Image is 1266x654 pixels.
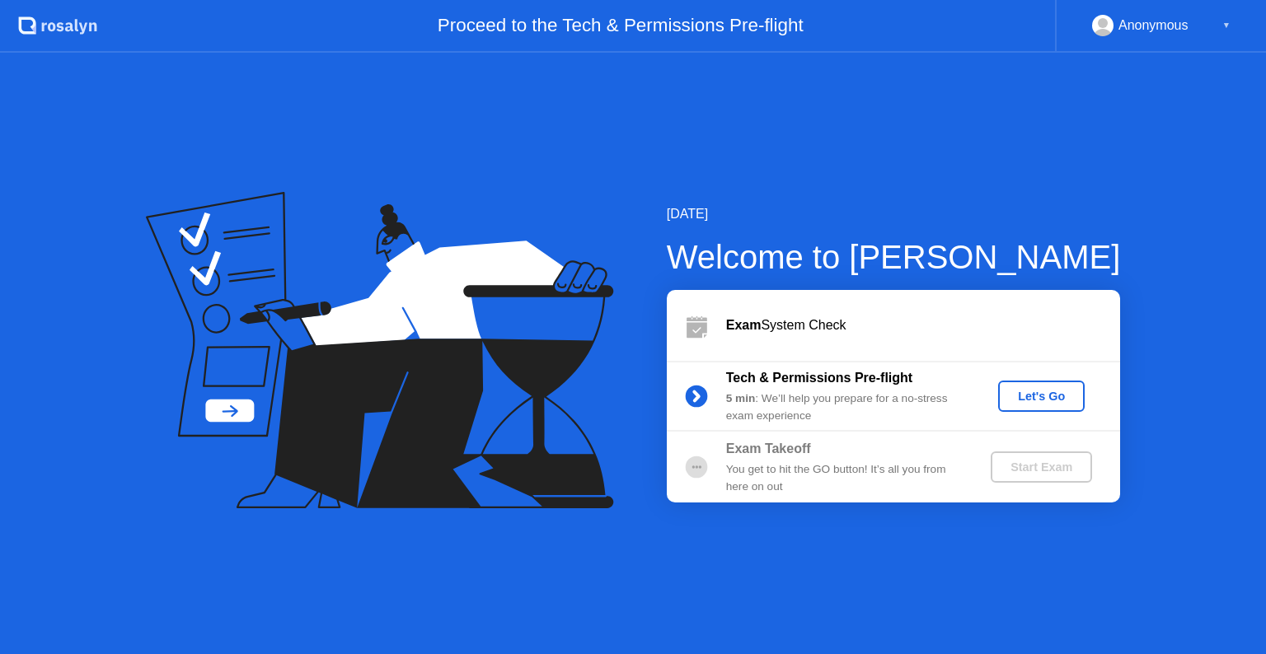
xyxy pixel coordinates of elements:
div: [DATE] [667,204,1121,224]
div: : We’ll help you prepare for a no-stress exam experience [726,390,964,424]
div: ▼ [1222,15,1231,36]
div: Let's Go [1005,390,1078,403]
b: 5 min [726,392,756,404]
div: Start Exam [997,460,1085,474]
div: You get to hit the GO button! It’s all you from here on out [726,461,964,495]
div: System Check [726,315,1120,335]
button: Let's Go [998,381,1085,412]
div: Welcome to [PERSON_NAME] [667,232,1121,282]
button: Start Exam [991,451,1092,483]
b: Exam [726,318,762,332]
b: Exam Takeoff [726,441,811,455]
b: Tech & Permissions Pre-flight [726,371,912,385]
div: Anonymous [1118,15,1189,36]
